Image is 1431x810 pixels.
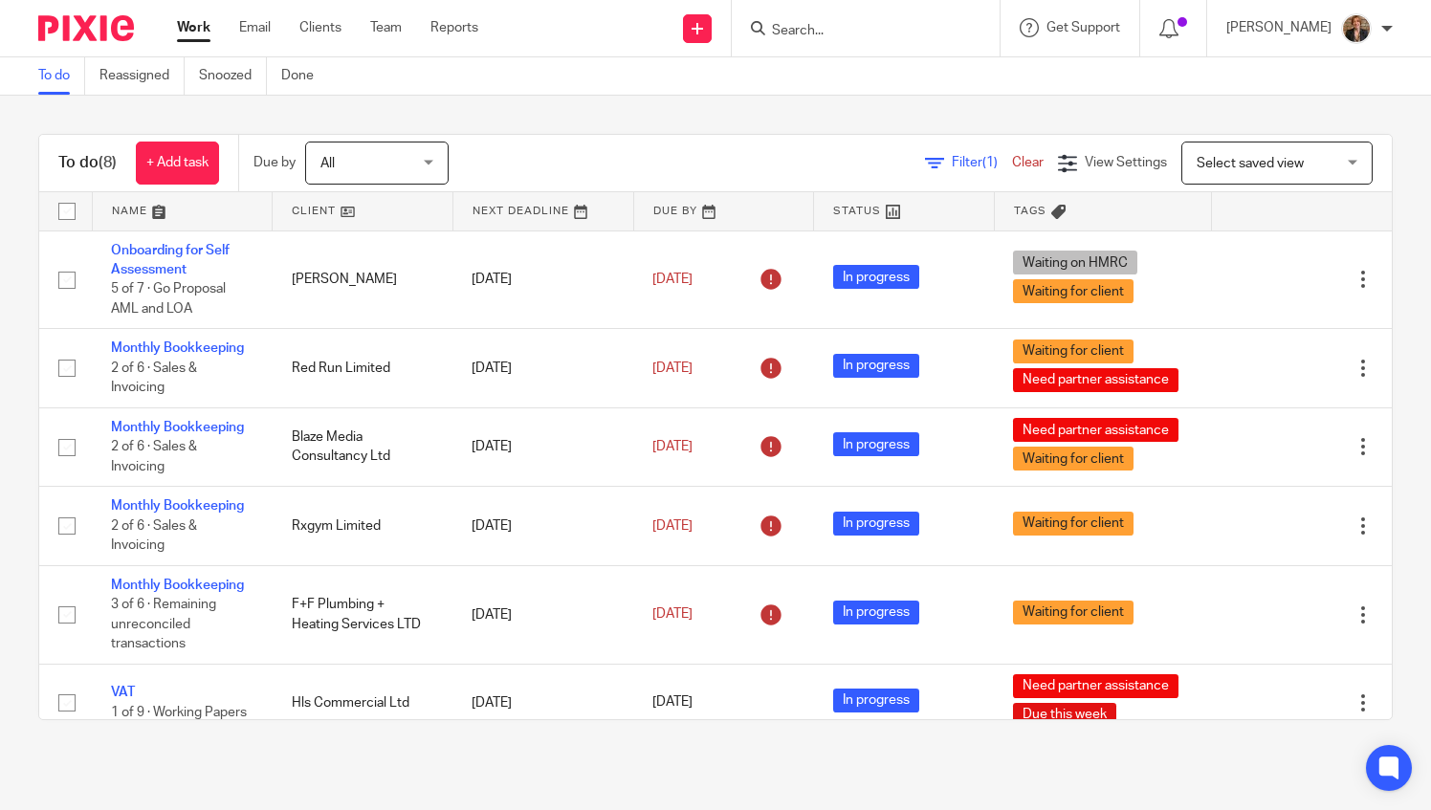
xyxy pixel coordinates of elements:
span: Need partner assistance [1013,368,1178,392]
a: Reports [430,18,478,37]
td: Red Run Limited [273,329,453,407]
span: Waiting for client [1013,447,1134,471]
a: Done [281,57,328,95]
span: (8) [99,155,117,170]
span: All [320,157,335,170]
a: VAT [111,686,135,699]
span: 2 of 6 · Sales & Invoicing [111,361,197,395]
p: Due by [253,153,296,172]
span: [DATE] [652,519,693,533]
span: In progress [833,265,919,289]
span: In progress [833,512,919,536]
span: In progress [833,354,919,378]
span: Need partner assistance [1013,418,1178,442]
span: Due this week [1013,703,1116,727]
a: Monthly Bookkeeping [111,341,244,355]
a: Snoozed [199,57,267,95]
span: [DATE] [652,361,693,375]
img: Pixie [38,15,134,41]
span: In progress [833,689,919,712]
td: [DATE] [452,487,633,565]
img: WhatsApp%20Image%202025-04-23%20at%2010.20.30_16e186ec.jpg [1341,13,1372,44]
a: Monthly Bookkeeping [111,499,244,513]
td: [PERSON_NAME] [273,230,453,329]
a: Reassigned [99,57,185,95]
a: Monthly Bookkeeping [111,579,244,592]
span: In progress [833,432,919,456]
a: To do [38,57,85,95]
h1: To do [58,153,117,173]
span: Waiting for client [1013,601,1134,624]
span: Waiting for client [1013,512,1134,536]
span: Need partner assistance [1013,674,1178,698]
td: Rxgym Limited [273,487,453,565]
td: [DATE] [452,230,633,329]
span: Waiting for client [1013,339,1134,363]
span: (1) [982,156,998,169]
td: [DATE] [452,565,633,664]
td: [DATE] [452,407,633,486]
a: Team [370,18,402,37]
a: + Add task [136,142,219,185]
a: Work [177,18,210,37]
td: F+F Plumbing + Heating Services LTD [273,565,453,664]
span: 3 of 6 · Remaining unreconciled transactions [111,598,216,650]
span: View Settings [1085,156,1167,169]
td: [DATE] [452,664,633,741]
span: 2 of 6 · Sales & Invoicing [111,519,197,553]
span: Get Support [1046,21,1120,34]
td: Blaze Media Consultancy Ltd [273,407,453,486]
span: 5 of 7 · Go Proposal AML and LOA [111,282,226,316]
span: Filter [952,156,1012,169]
span: Waiting on HMRC [1013,251,1137,274]
td: [DATE] [452,329,633,407]
span: 1 of 9 · Working Papers [111,706,247,719]
span: [DATE] [652,273,693,286]
span: [DATE] [652,608,693,622]
a: Clients [299,18,341,37]
td: Hls Commercial Ltd [273,664,453,741]
a: Onboarding for Self Assessment [111,244,230,276]
a: Monthly Bookkeeping [111,421,244,434]
span: Select saved view [1197,157,1304,170]
a: Email [239,18,271,37]
input: Search [770,23,942,40]
span: [DATE] [652,696,693,710]
span: [DATE] [652,440,693,453]
span: Waiting for client [1013,279,1134,303]
span: In progress [833,601,919,624]
p: [PERSON_NAME] [1226,18,1332,37]
span: Tags [1014,206,1046,216]
a: Clear [1012,156,1044,169]
span: 2 of 6 · Sales & Invoicing [111,440,197,473]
